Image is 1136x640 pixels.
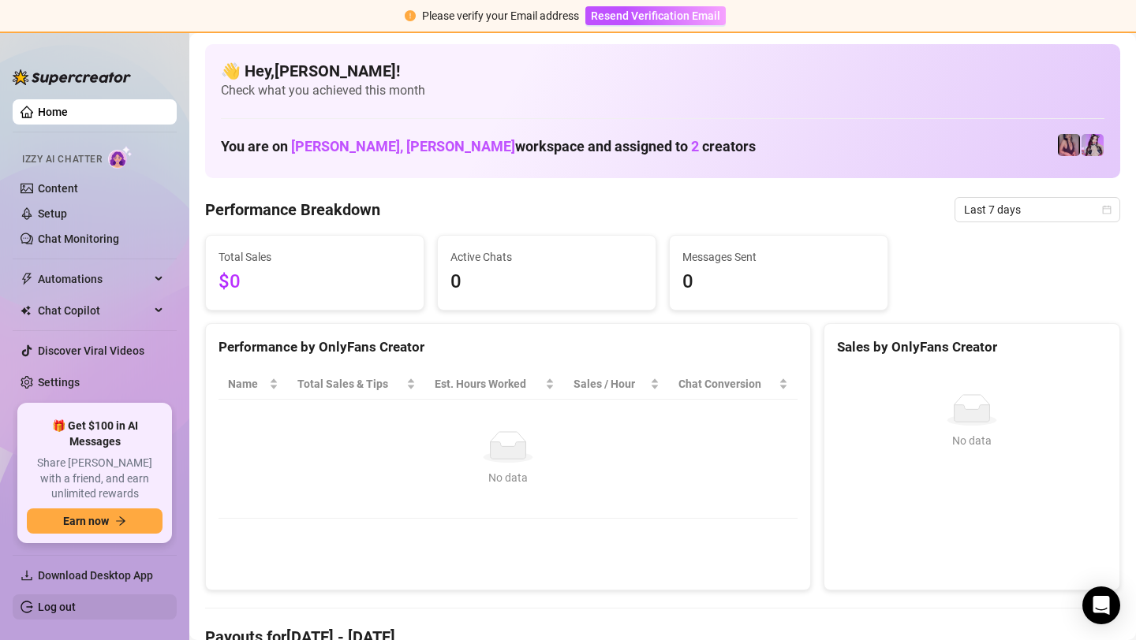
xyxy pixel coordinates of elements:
span: Sales / Hour [574,375,647,393]
span: calendar [1102,205,1112,214]
div: No data [843,432,1100,449]
img: Lil [1058,134,1080,156]
span: Total Sales [219,248,411,266]
span: Automations [38,266,150,292]
img: AI Chatter [108,146,133,169]
a: Setup [38,207,67,220]
img: Chat Copilot [21,305,31,316]
th: Total Sales & Tips [288,369,425,400]
span: $0 [219,267,411,297]
th: Chat Conversion [669,369,798,400]
span: download [21,569,33,582]
a: Home [38,106,68,118]
span: Active Chats [450,248,643,266]
span: Izzy AI Chatter [22,152,102,167]
div: Open Intercom Messenger [1082,586,1120,624]
img: Kisa [1082,134,1104,156]
a: Settings [38,376,80,389]
button: Earn nowarrow-right [27,508,163,534]
th: Name [219,369,288,400]
h4: Performance Breakdown [205,199,380,221]
h4: 👋 Hey, [PERSON_NAME] ! [221,60,1104,82]
span: Share [PERSON_NAME] with a friend, and earn unlimited rewards [27,456,163,502]
span: Chat Conversion [678,375,775,393]
img: logo-BBDzfeDw.svg [13,69,131,85]
span: 2 [691,138,699,154]
div: No data [234,469,782,486]
a: Discover Viral Videos [38,344,144,357]
span: Name [228,375,266,393]
a: Content [38,182,78,195]
span: Messages Sent [682,248,875,266]
span: Earn now [63,515,109,527]
span: Chat Copilot [38,298,150,323]
span: Last 7 days [964,198,1111,221]
span: Total Sales & Tips [297,375,403,393]
span: exclamation-circle [405,10,416,21]
div: Est. Hours Worked [435,375,542,393]
span: Resend Verification Email [591,9,720,22]
span: Download Desktop App [38,569,153,582]
span: 0 [450,267,643,297]
span: arrow-right [115,515,126,527]
a: Log out [38,601,76,613]
button: Resend Verification Email [585,6,726,25]
span: 🎁 Get $100 in AI Messages [27,419,163,449]
h1: You are on workspace and assigned to creators [221,138,756,155]
div: Sales by OnlyFans Creator [837,337,1107,358]
span: 0 [682,267,875,297]
th: Sales / Hour [564,369,669,400]
div: Please verify your Email address [422,7,579,24]
span: thunderbolt [21,273,33,285]
div: Performance by OnlyFans Creator [219,337,798,358]
a: Chat Monitoring [38,233,119,245]
span: [PERSON_NAME], [PERSON_NAME] [291,138,515,154]
span: Check what you achieved this month [221,82,1104,99]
